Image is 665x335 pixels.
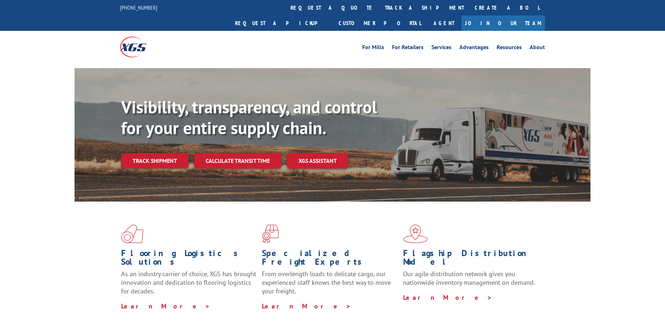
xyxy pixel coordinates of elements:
a: About [530,44,545,52]
span: Our agile distribution network gives you nationwide inventory management on demand. [403,270,535,287]
b: Visibility, transparency, and control for your entire supply chain. [121,96,377,139]
a: For Mills [362,44,384,52]
a: Learn More > [403,293,492,302]
h1: Specialized Freight Experts [262,249,397,270]
span: As an industry carrier of choice, XGS has brought innovation and dedication to flooring logistics... [121,270,256,295]
a: Advantages [459,44,489,52]
img: xgs-icon-flagship-distribution-model-red [403,225,428,243]
img: xgs-icon-focused-on-flooring-red [262,225,279,243]
a: Learn More > [121,302,210,310]
img: xgs-icon-total-supply-chain-intelligence-red [121,225,143,243]
a: Agent [426,15,461,31]
h1: Flagship Distribution Model [403,249,539,270]
a: Learn More > [262,302,351,310]
a: Calculate transit time [194,153,281,169]
a: Join Our Team [461,15,545,31]
a: [PHONE_NUMBER] [120,4,157,11]
a: XGS ASSISTANT [287,153,348,169]
a: Resources [497,44,522,52]
a: Customer Portal [333,15,426,31]
a: Services [431,44,451,52]
a: Request a pickup [230,15,333,31]
p: From overlength loads to delicate cargo, our experienced staff knows the best way to move your fr... [262,270,397,302]
a: Track shipment [121,153,188,168]
a: For Retailers [392,44,424,52]
h1: Flooring Logistics Solutions [121,249,257,270]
